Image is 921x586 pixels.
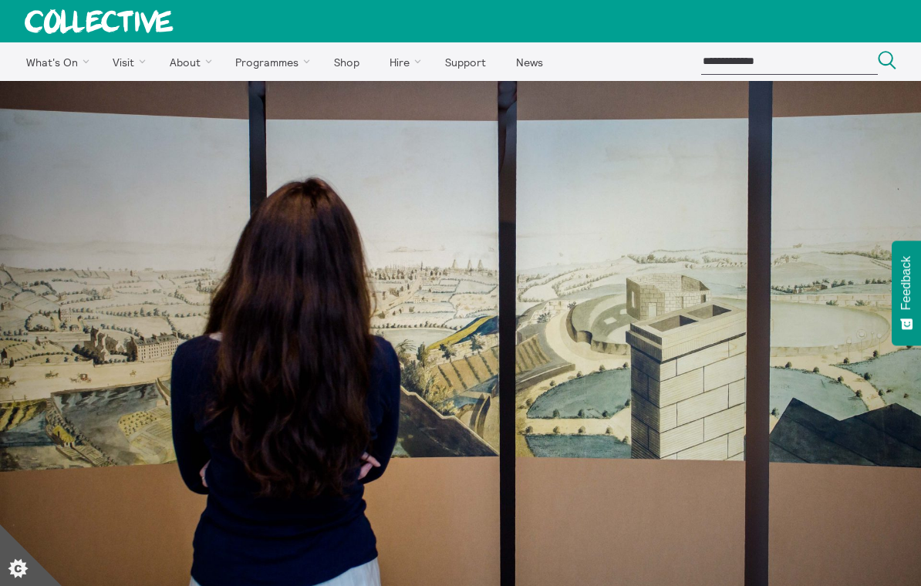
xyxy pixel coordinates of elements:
[376,42,429,81] a: Hire
[222,42,318,81] a: Programmes
[12,42,96,81] a: What's On
[899,256,913,310] span: Feedback
[892,241,921,345] button: Feedback - Show survey
[156,42,219,81] a: About
[502,42,556,81] a: News
[320,42,373,81] a: Shop
[100,42,153,81] a: Visit
[431,42,499,81] a: Support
